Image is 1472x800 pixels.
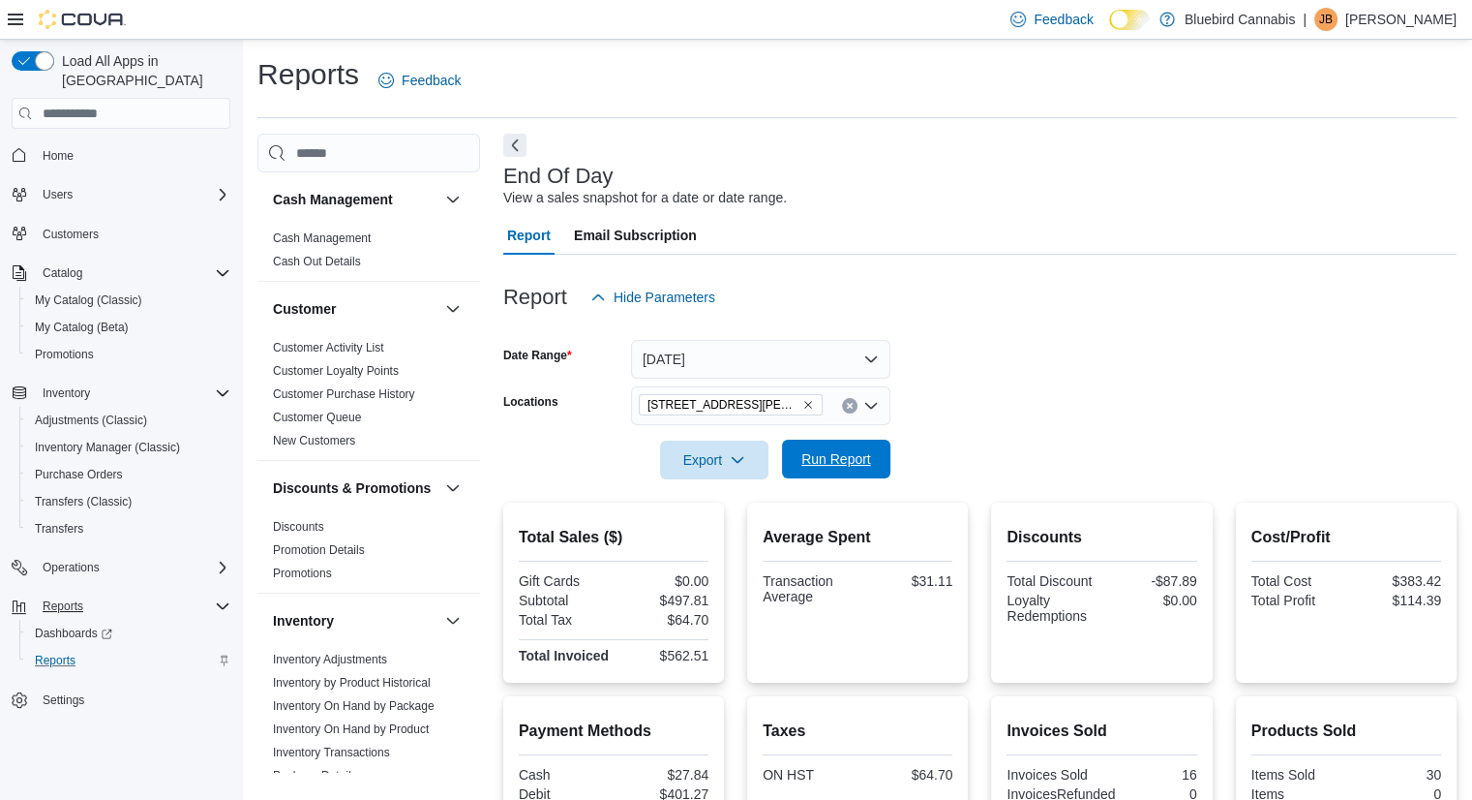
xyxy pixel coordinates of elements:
[27,343,230,366] span: Promotions
[1106,573,1197,589] div: -$87.89
[801,449,871,469] span: Run Report
[1251,593,1342,608] div: Total Profit
[257,515,480,593] div: Discounts & Promotions
[35,556,230,579] span: Operations
[617,612,708,628] div: $64.70
[763,526,952,549] h2: Average Spent
[43,187,73,202] span: Users
[861,767,952,783] div: $64.70
[441,297,465,321] button: Customer
[257,336,480,460] div: Customer
[503,134,526,157] button: Next
[27,289,150,312] a: My Catalog (Classic)
[27,517,91,540] a: Transfers
[273,566,332,581] span: Promotions
[27,463,230,486] span: Purchase Orders
[43,148,74,164] span: Home
[273,745,390,760] span: Inventory Transactions
[273,675,431,691] span: Inventory by Product Historical
[27,490,139,513] a: Transfers (Classic)
[35,653,75,668] span: Reports
[273,567,332,580] a: Promotions
[43,227,99,242] span: Customers
[4,260,238,287] button: Catalog
[273,519,324,535] span: Discounts
[273,698,435,714] span: Inventory On Hand by Package
[35,382,98,405] button: Inventory
[257,55,359,94] h1: Reports
[273,478,431,498] h3: Discounts & Promotions
[273,410,361,425] span: Customer Queue
[617,593,708,608] div: $497.81
[27,649,83,672] a: Reports
[503,394,558,410] label: Locations
[39,10,126,29] img: Cova
[1303,8,1307,31] p: |
[43,599,83,614] span: Reports
[27,463,131,486] a: Purchase Orders
[273,299,437,319] button: Customer
[273,341,384,354] a: Customer Activity List
[35,262,90,285] button: Catalog
[863,398,879,414] button: Open list of options
[1251,720,1441,743] h2: Products Sold
[35,183,230,206] span: Users
[441,609,465,632] button: Inventory
[273,434,355,447] a: New Customers
[1006,767,1097,783] div: Invoices Sold
[763,767,854,783] div: ON HST
[842,398,857,414] button: Clear input
[519,573,610,589] div: Gift Cards
[19,314,238,341] button: My Catalog (Beta)
[27,622,120,645] a: Dashboards
[441,188,465,211] button: Cash Management
[519,612,610,628] div: Total Tax
[35,183,80,206] button: Users
[1185,8,1295,31] p: Bluebird Cannabis
[861,573,952,589] div: $31.11
[27,490,230,513] span: Transfers (Classic)
[273,652,387,667] span: Inventory Adjustments
[273,231,371,245] a: Cash Management
[35,223,106,246] a: Customers
[672,441,757,479] span: Export
[27,409,230,432] span: Adjustments (Classic)
[1006,593,1097,624] div: Loyalty Redemptions
[507,216,551,255] span: Report
[273,768,357,784] span: Package Details
[35,467,123,482] span: Purchase Orders
[1006,526,1196,549] h2: Discounts
[4,380,238,407] button: Inventory
[660,441,768,479] button: Export
[503,188,787,208] div: View a sales snapshot for a date or date range.
[19,461,238,488] button: Purchase Orders
[4,686,238,714] button: Settings
[257,227,480,281] div: Cash Management
[1106,767,1197,783] div: 16
[1251,767,1342,783] div: Items Sold
[27,409,155,432] a: Adjustments (Classic)
[27,343,102,366] a: Promotions
[583,278,723,317] button: Hide Parameters
[35,521,83,537] span: Transfers
[35,142,230,167] span: Home
[273,676,431,690] a: Inventory by Product Historical
[273,699,435,713] a: Inventory On Hand by Package
[4,593,238,620] button: Reports
[4,181,238,208] button: Users
[763,720,952,743] h2: Taxes
[4,554,238,581] button: Operations
[273,299,336,319] h3: Customer
[273,190,393,209] h3: Cash Management
[503,348,572,363] label: Date Range
[273,653,387,666] a: Inventory Adjustments
[273,340,384,355] span: Customer Activity List
[782,440,890,478] button: Run Report
[19,407,238,434] button: Adjustments (Classic)
[639,394,823,415] span: 1356 Clyde Ave.
[371,61,468,100] a: Feedback
[1109,10,1150,30] input: Dark Mode
[273,411,361,424] a: Customer Queue
[43,265,82,281] span: Catalog
[273,520,324,534] a: Discounts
